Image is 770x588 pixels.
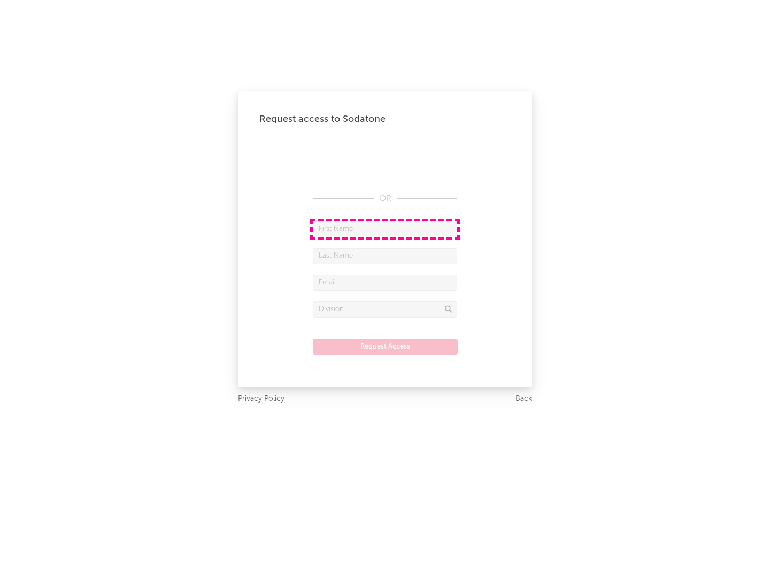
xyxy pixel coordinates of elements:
[515,392,532,406] a: Back
[313,301,457,318] input: Division
[313,192,457,205] div: OR
[259,113,511,126] div: Request access to Sodatone
[313,275,457,291] input: Email
[313,339,458,355] button: Request Access
[238,392,284,406] a: Privacy Policy
[313,221,457,237] input: First Name
[313,248,457,264] input: Last Name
